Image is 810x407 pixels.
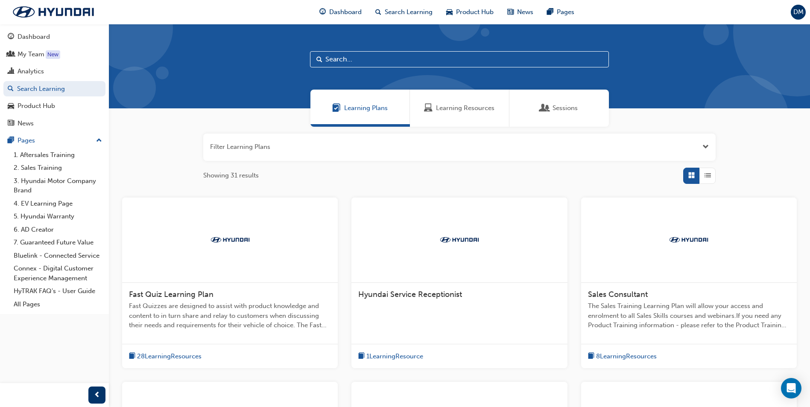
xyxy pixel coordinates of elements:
input: Search... [310,51,609,67]
span: news-icon [507,7,514,17]
span: pages-icon [547,7,553,17]
div: Tooltip anchor [46,50,60,59]
span: Learning Plans [344,103,388,113]
a: Analytics [3,64,105,79]
a: 6. AD Creator [10,223,105,236]
a: Search Learning [3,81,105,97]
span: Pages [557,7,574,17]
div: Dashboard [18,32,50,42]
span: Sessions [553,103,578,113]
span: Learning Resources [436,103,494,113]
button: Pages [3,133,105,148]
div: My Team [18,49,44,59]
div: Analytics [18,67,44,76]
span: search-icon [375,7,381,17]
span: search-icon [8,85,14,93]
img: Trak [665,235,712,244]
span: Product Hub [456,7,494,17]
div: Pages [18,136,35,145]
a: My Team [3,47,105,62]
a: news-iconNews [500,3,540,21]
button: book-icon28LearningResources [129,351,202,362]
div: News [18,119,34,128]
span: prev-icon [94,390,100,401]
span: news-icon [8,120,14,128]
button: book-icon8LearningResources [588,351,657,362]
span: 1 Learning Resource [366,352,423,361]
span: car-icon [8,102,14,110]
a: 5. Hyundai Warranty [10,210,105,223]
a: News [3,116,105,131]
span: book-icon [588,351,594,362]
a: 3. Hyundai Motor Company Brand [10,174,105,197]
span: Learning Plans [332,103,341,113]
span: Fast Quizzes are designed to assist with product knowledge and content to in turn share and relay... [129,301,331,330]
button: Open the filter [702,142,709,152]
span: Search Learning [385,7,433,17]
a: HyTRAK FAQ's - User Guide [10,285,105,298]
span: Grid [688,171,695,180]
span: Search [316,55,322,64]
a: Product Hub [3,98,105,114]
span: guage-icon [8,33,14,41]
span: List [705,171,711,180]
a: Learning PlansLearning Plans [310,90,410,127]
button: DashboardMy TeamAnalyticsSearch LearningProduct HubNews [3,27,105,133]
button: DM [791,5,806,20]
a: TrakSales ConsultantThe Sales Training Learning Plan will allow your access and enrolment to all ... [581,198,797,369]
a: SessionsSessions [509,90,609,127]
a: 7. Guaranteed Future Value [10,236,105,249]
button: book-icon1LearningResource [358,351,423,362]
span: car-icon [446,7,453,17]
span: 8 Learning Resources [596,352,657,361]
span: The Sales Training Learning Plan will allow your access and enrolment to all Sales Skills courses... [588,301,790,330]
span: Showing 31 results [203,171,259,180]
a: Connex - Digital Customer Experience Management [10,262,105,285]
span: book-icon [129,351,135,362]
span: Learning Resources [424,103,433,113]
a: 2. Sales Training [10,161,105,174]
span: Sessions [541,103,549,113]
span: Hyundai Service Receptionist [358,290,462,299]
span: book-icon [358,351,365,362]
span: people-icon [8,51,14,58]
a: guage-iconDashboard [313,3,368,21]
a: Learning ResourcesLearning Resources [410,90,509,127]
span: up-icon [96,135,102,146]
img: Trak [436,235,483,244]
span: 28 Learning Resources [137,352,202,361]
a: TrakHyundai Service Receptionistbook-icon1LearningResource [351,198,567,369]
span: Sales Consultant [588,290,648,299]
a: Bluelink - Connected Service [10,249,105,262]
a: Dashboard [3,29,105,45]
span: Dashboard [329,7,362,17]
img: Trak [4,3,102,21]
a: 4. EV Learning Page [10,197,105,210]
a: 1. Aftersales Training [10,148,105,162]
span: DM [793,7,804,17]
span: guage-icon [319,7,326,17]
a: car-iconProduct Hub [439,3,500,21]
span: chart-icon [8,68,14,76]
div: Product Hub [18,101,55,111]
a: search-iconSearch Learning [368,3,439,21]
a: pages-iconPages [540,3,581,21]
span: pages-icon [8,137,14,145]
a: TrakFast Quiz Learning PlanFast Quizzes are designed to assist with product knowledge and content... [122,198,338,369]
div: Open Intercom Messenger [781,378,801,398]
span: Fast Quiz Learning Plan [129,290,213,299]
img: Trak [207,235,254,244]
a: All Pages [10,298,105,311]
span: News [517,7,533,17]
